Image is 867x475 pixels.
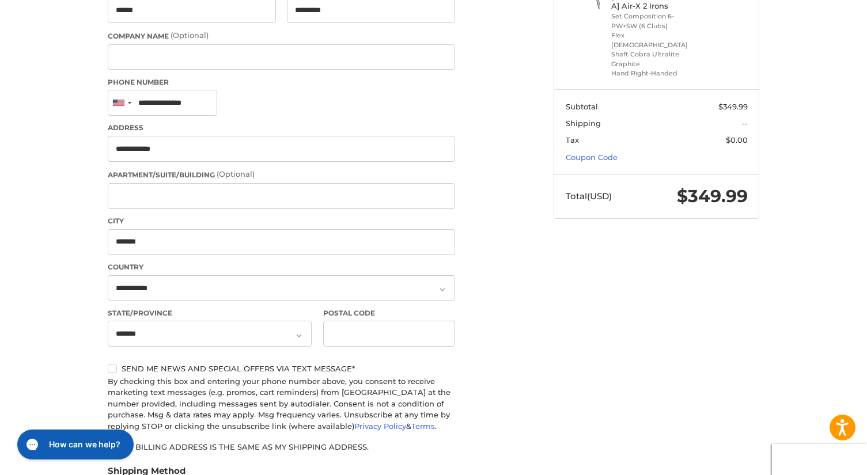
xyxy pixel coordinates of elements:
span: $349.99 [718,102,748,111]
span: Tax [566,135,579,145]
span: -- [742,119,748,128]
label: State/Province [108,308,312,318]
label: Address [108,123,455,133]
span: $0.00 [726,135,748,145]
small: (Optional) [171,31,209,40]
li: Shaft Cobra Ultralite Graphite [611,50,699,69]
label: Apartment/Suite/Building [108,169,455,180]
small: (Optional) [217,169,255,178]
label: Phone Number [108,77,455,88]
label: Send me news and special offers via text message* [108,364,455,373]
iframe: Google Customer Reviews [772,444,867,475]
iframe: Gorgias live chat messenger [12,425,137,463]
a: Privacy Policy [354,421,406,431]
label: My billing address is the same as my shipping address. [108,442,455,451]
span: Subtotal [566,102,598,111]
label: City [108,216,455,226]
li: Hand Right-Handed [611,69,699,78]
span: Total (USD) [566,191,612,202]
div: United States: +1 [108,90,135,115]
span: $349.99 [677,185,748,207]
a: Terms [411,421,435,431]
label: Country [108,262,455,272]
label: Company Name [108,30,455,41]
span: Shipping [566,119,601,128]
a: Coupon Code [566,153,618,162]
div: By checking this box and entering your phone number above, you consent to receive marketing text ... [108,376,455,432]
li: Set Composition 6-PW+SW (6 Clubs) [611,12,699,31]
li: Flex [DEMOGRAPHIC_DATA] [611,31,699,50]
label: Postal Code [323,308,456,318]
